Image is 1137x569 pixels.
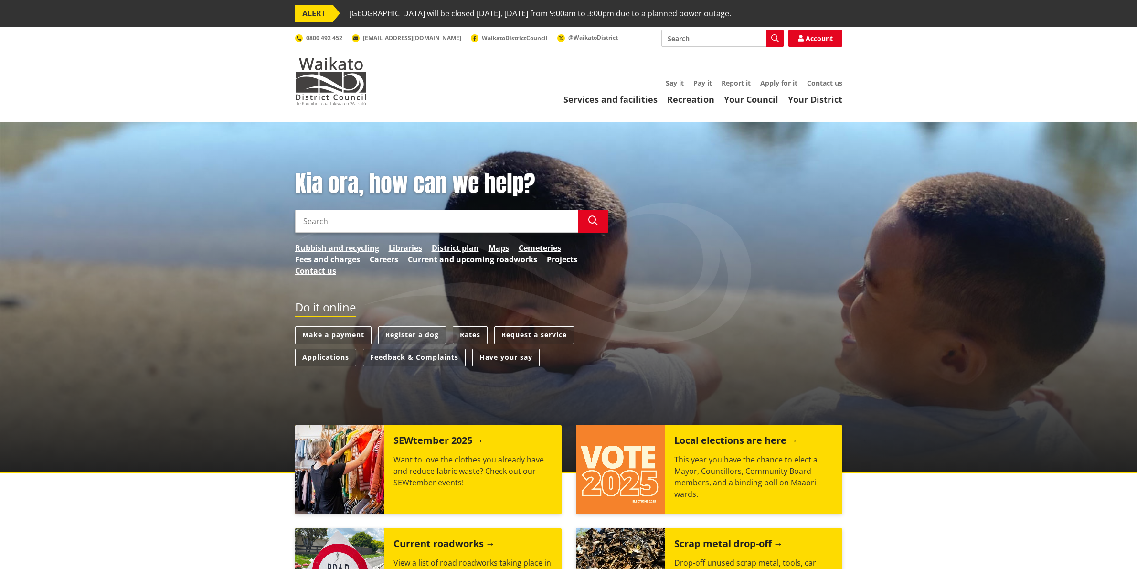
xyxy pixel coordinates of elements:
[494,326,574,344] a: Request a service
[295,349,356,366] a: Applications
[674,538,783,552] h2: Scrap metal drop-off
[295,326,372,344] a: Make a payment
[295,242,379,254] a: Rubbish and recycling
[760,78,797,87] a: Apply for it
[576,425,665,514] img: Vote 2025
[393,538,495,552] h2: Current roadworks
[489,242,509,254] a: Maps
[519,242,561,254] a: Cemeteries
[295,254,360,265] a: Fees and charges
[693,78,712,87] a: Pay it
[722,78,751,87] a: Report it
[432,242,479,254] a: District plan
[295,265,336,277] a: Contact us
[563,94,658,105] a: Services and facilities
[547,254,577,265] a: Projects
[352,34,461,42] a: [EMAIL_ADDRESS][DOMAIN_NAME]
[370,254,398,265] a: Careers
[661,30,784,47] input: Search input
[576,425,842,514] a: Local elections are here This year you have the chance to elect a Mayor, Councillors, Community B...
[349,5,731,22] span: [GEOGRAPHIC_DATA] will be closed [DATE], [DATE] from 9:00am to 3:00pm due to a planned power outage.
[724,94,778,105] a: Your Council
[295,5,333,22] span: ALERT
[295,57,367,105] img: Waikato District Council - Te Kaunihera aa Takiwaa o Waikato
[674,454,833,500] p: This year you have the chance to elect a Mayor, Councillors, Community Board members, and a bindi...
[557,33,618,42] a: @WaikatoDistrict
[378,326,446,344] a: Register a dog
[472,349,540,366] a: Have your say
[295,170,608,198] h1: Kia ora, how can we help?
[295,425,562,514] a: SEWtember 2025 Want to love the clothes you already have and reduce fabric waste? Check out our S...
[788,94,842,105] a: Your District
[295,425,384,514] img: SEWtember
[666,78,684,87] a: Say it
[306,34,342,42] span: 0800 492 452
[453,326,488,344] a: Rates
[295,210,578,233] input: Search input
[295,301,356,317] h2: Do it online
[674,435,798,449] h2: Local elections are here
[363,349,466,366] a: Feedback & Complaints
[389,242,422,254] a: Libraries
[807,78,842,87] a: Contact us
[471,34,548,42] a: WaikatoDistrictCouncil
[788,30,842,47] a: Account
[568,33,618,42] span: @WaikatoDistrict
[393,435,484,449] h2: SEWtember 2025
[482,34,548,42] span: WaikatoDistrictCouncil
[295,34,342,42] a: 0800 492 452
[667,94,714,105] a: Recreation
[393,454,552,488] p: Want to love the clothes you already have and reduce fabric waste? Check out our SEWtember events!
[408,254,537,265] a: Current and upcoming roadworks
[363,34,461,42] span: [EMAIL_ADDRESS][DOMAIN_NAME]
